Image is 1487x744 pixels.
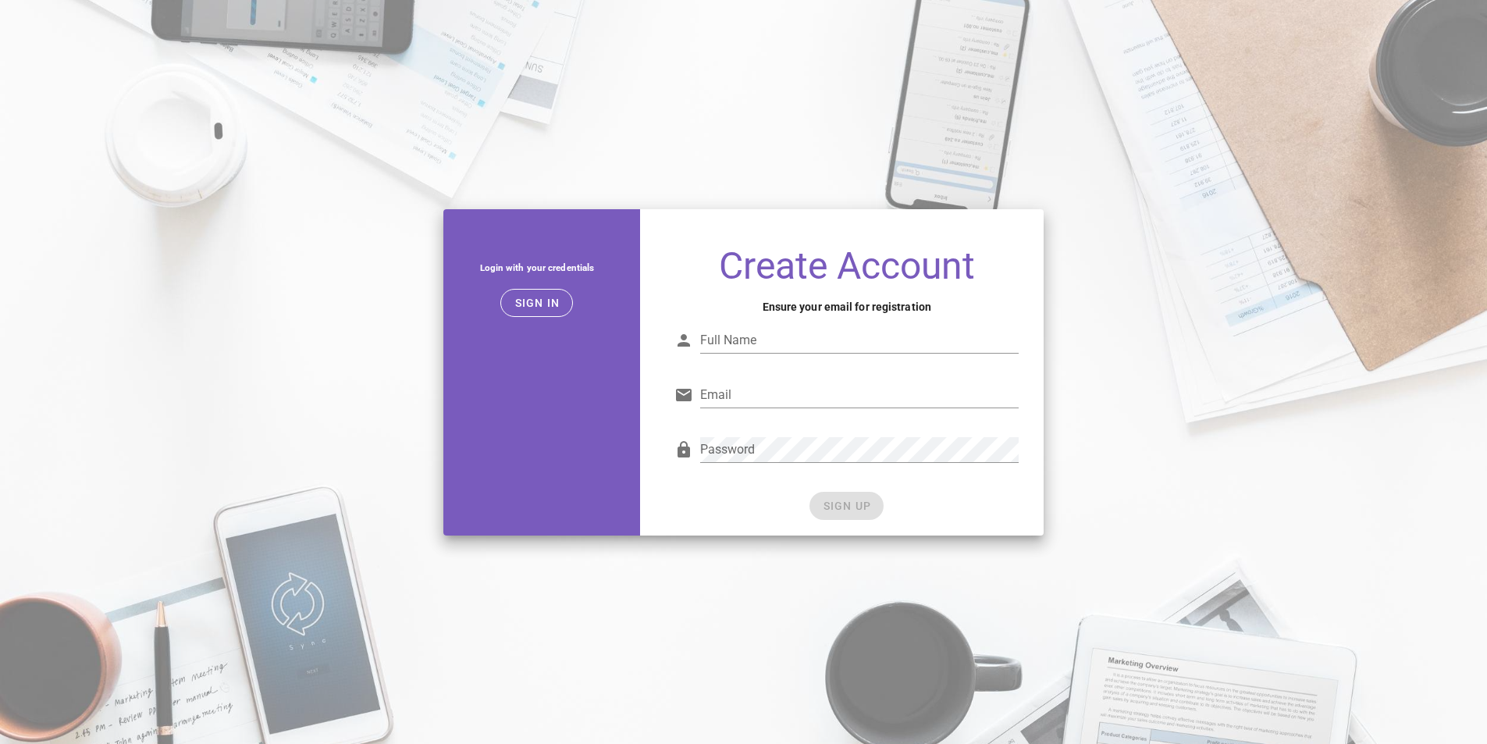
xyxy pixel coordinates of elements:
button: Sign in [500,289,573,317]
h4: Ensure your email for registration [674,298,1019,315]
h1: Create Account [674,247,1019,286]
h5: Login with your credentials [456,259,619,276]
iframe: Tidio Chat [1274,643,1480,717]
span: Sign in [514,297,560,309]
